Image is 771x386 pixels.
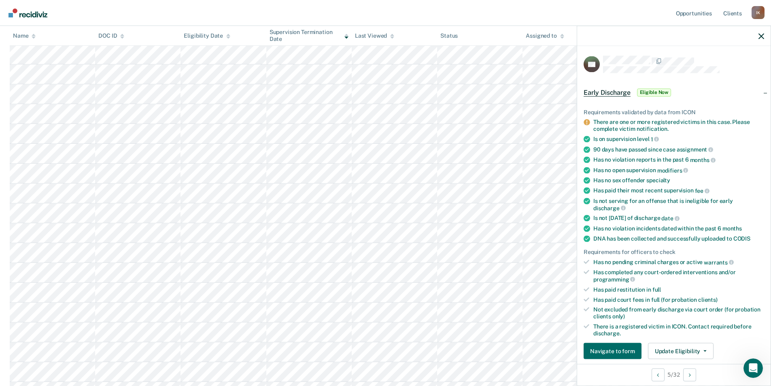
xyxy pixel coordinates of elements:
[593,135,764,143] div: Is on supervision level
[584,343,645,359] a: Navigate to form link
[657,167,688,173] span: modifiers
[584,248,764,255] div: Requirements for officers to check
[98,32,124,39] div: DOC ID
[8,9,47,17] img: Recidiviz
[577,364,771,385] div: 5 / 32
[593,215,764,222] div: Is not [DATE] of discharge
[184,32,230,39] div: Eligibility Date
[593,146,764,153] div: 90 days have passed since case
[577,79,771,105] div: Early DischargeEligible Now
[646,177,670,183] span: specialty
[704,259,734,265] span: warrants
[593,306,764,320] div: Not excluded from early discharge via court order (for probation clients
[526,32,564,39] div: Assigned to
[593,187,764,194] div: Has paid their most recent supervision
[695,188,709,194] span: fee
[584,109,764,115] div: Requirements validated by data from ICON
[593,296,764,303] div: Has paid court fees in full (for probation
[652,368,665,381] button: Previous Opportunity
[683,368,696,381] button: Next Opportunity
[593,330,621,336] span: discharge.
[355,32,394,39] div: Last Viewed
[13,32,36,39] div: Name
[584,88,631,96] span: Early Discharge
[593,197,764,211] div: Is not serving for an offense that is ineligible for early
[440,32,458,39] div: Status
[593,119,764,132] div: There are one or more registered victims in this case. Please complete victim notification.
[593,166,764,174] div: Has no open supervision
[722,225,742,231] span: months
[593,225,764,232] div: Has no violation incidents dated within the past 6
[698,296,718,303] span: clients)
[652,286,661,292] span: full
[733,235,750,241] span: CODIS
[593,269,764,283] div: Has completed any court-ordered interventions and/or
[752,6,765,19] button: Profile dropdown button
[651,136,659,142] span: 1
[593,323,764,337] div: There is a registered victim in ICON. Contact required before
[743,358,763,378] iframe: Intercom live chat
[752,6,765,19] div: I K
[593,286,764,293] div: Has paid restitution in
[690,156,716,163] span: months
[593,235,764,242] div: DNA has been collected and successfully uploaded to
[593,156,764,164] div: Has no violation reports in the past 6
[648,343,714,359] button: Update Eligibility
[593,276,635,282] span: programming
[677,146,713,153] span: assignment
[270,29,348,43] div: Supervision Termination Date
[593,177,764,184] div: Has no sex offender
[661,215,679,222] span: date
[593,205,626,211] span: discharge
[593,258,764,266] div: Has no pending criminal charges or active
[612,313,625,320] span: only)
[584,343,641,359] button: Navigate to form
[637,88,671,96] span: Eligible Now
